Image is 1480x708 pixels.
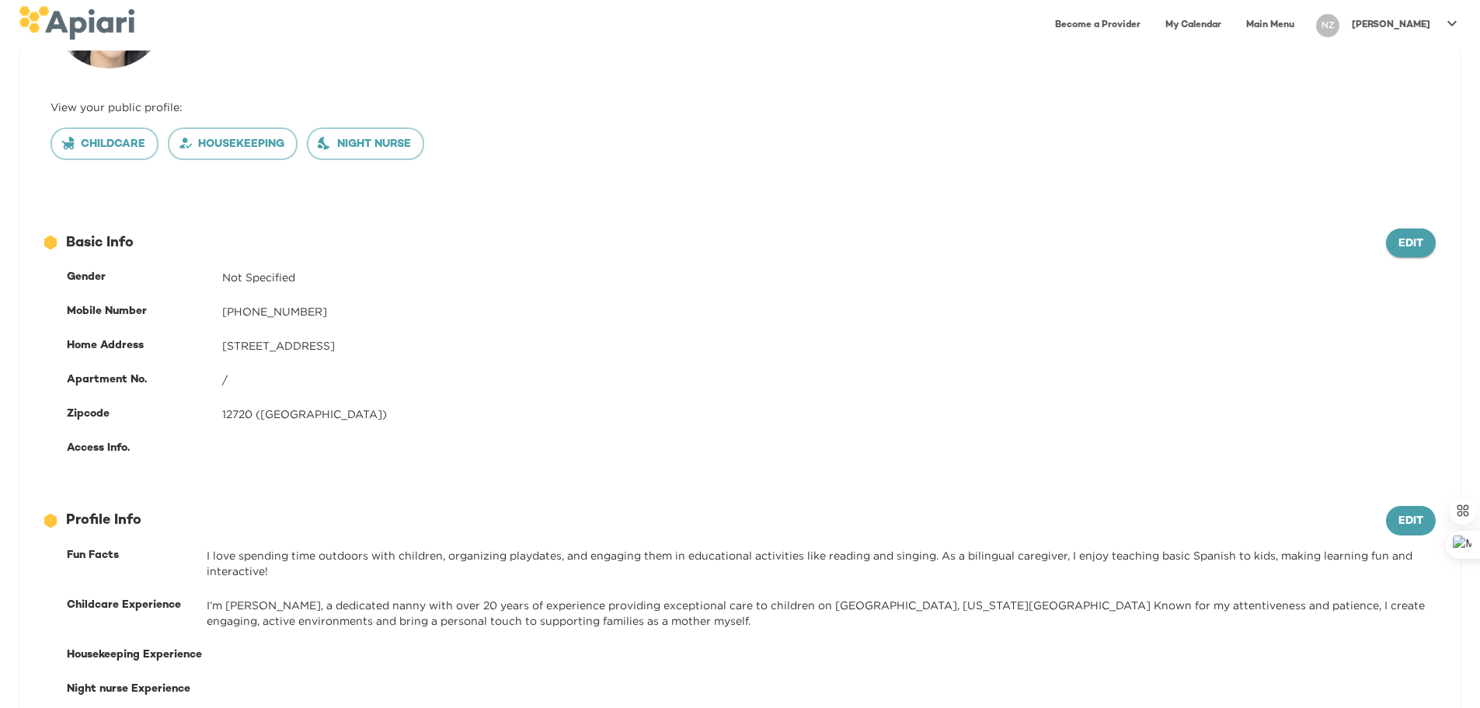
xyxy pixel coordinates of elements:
[67,406,222,422] div: Zipcode
[44,233,1386,253] div: Basic Info
[1398,512,1423,532] span: Edit
[1398,235,1423,254] span: Edit
[67,304,222,319] div: Mobile Number
[67,682,207,697] div: Night nurse Experience
[307,137,424,148] a: Night nurse
[67,598,207,613] div: Childcare Experience
[168,127,298,160] button: Housekeeping
[1156,9,1231,41] a: My Calendar
[222,338,1436,354] div: [STREET_ADDRESS]
[64,135,145,155] span: Childcare
[67,647,207,663] div: Housekeeping Experience
[67,372,222,388] div: Apartment No.
[181,135,284,155] span: Housekeeping
[1386,506,1436,535] button: Edit
[1046,9,1150,41] a: Become a Provider
[222,304,1436,319] div: [PHONE_NUMBER]
[1316,14,1339,37] div: NZ
[222,406,1436,422] div: 12720 ([GEOGRAPHIC_DATA])
[50,127,158,160] button: Childcare
[207,598,1436,629] div: I’m [PERSON_NAME], a dedicated nanny with over 20 years of experience providing exceptional care ...
[44,511,1386,531] div: Profile Info
[67,441,222,456] div: Access Info.
[168,137,298,148] a: Housekeeping
[50,137,158,148] a: Childcare
[19,6,134,40] img: logo
[67,270,222,285] div: Gender
[222,372,1436,388] div: /
[67,338,222,354] div: Home Address
[67,548,207,563] div: Fun Facts
[50,99,1430,115] div: View your public profile:
[320,135,411,155] span: Night nurse
[1352,19,1430,32] p: [PERSON_NAME]
[1237,9,1304,41] a: Main Menu
[307,127,424,160] button: Night nurse
[1386,228,1436,258] button: Edit
[222,270,1436,285] div: Not Specified
[207,548,1436,579] div: I love spending time outdoors with children, organizing playdates, and engaging them in education...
